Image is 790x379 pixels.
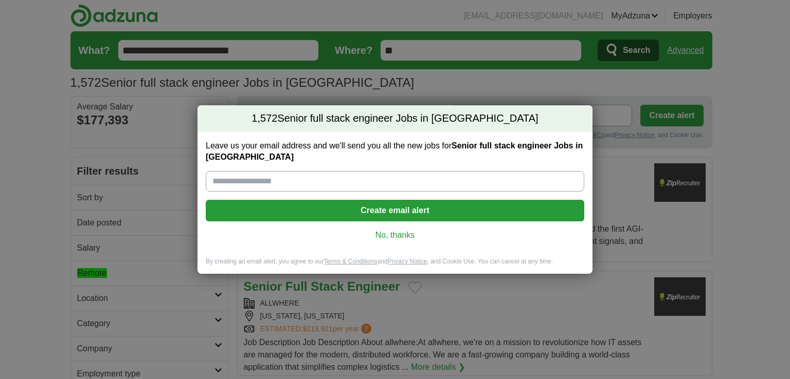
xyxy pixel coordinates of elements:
h2: Senior full stack engineer Jobs in [GEOGRAPHIC_DATA] [197,105,592,132]
div: By creating an email alert, you agree to our and , and Cookie Use. You can cancel at any time. [197,257,592,274]
button: Create email alert [206,200,584,221]
strong: Senior full stack engineer Jobs in [GEOGRAPHIC_DATA] [206,141,583,161]
a: Terms & Conditions [324,258,377,265]
a: No, thanks [214,230,576,241]
label: Leave us your email address and we'll send you all the new jobs for [206,140,584,163]
span: 1,572 [252,111,277,126]
a: Privacy Notice [388,258,427,265]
